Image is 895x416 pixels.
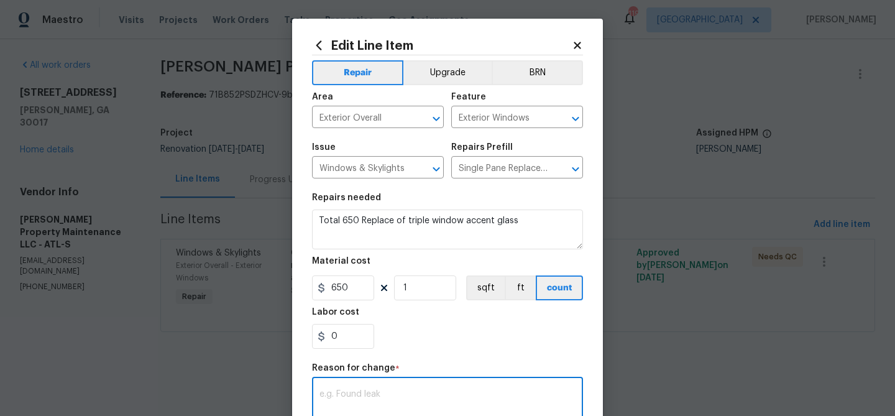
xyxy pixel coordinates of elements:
[312,93,333,101] h5: Area
[536,275,583,300] button: count
[312,364,395,372] h5: Reason for change
[312,39,572,52] h2: Edit Line Item
[492,60,583,85] button: BRN
[312,210,583,249] textarea: Total 650 Replace of triple window accent glass
[451,143,513,152] h5: Repairs Prefill
[567,110,584,127] button: Open
[505,275,536,300] button: ft
[428,110,445,127] button: Open
[312,143,336,152] h5: Issue
[312,60,403,85] button: Repair
[312,308,359,317] h5: Labor cost
[403,60,492,85] button: Upgrade
[466,275,505,300] button: sqft
[312,193,381,202] h5: Repairs needed
[451,93,486,101] h5: Feature
[312,257,370,266] h5: Material cost
[567,160,584,178] button: Open
[428,160,445,178] button: Open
